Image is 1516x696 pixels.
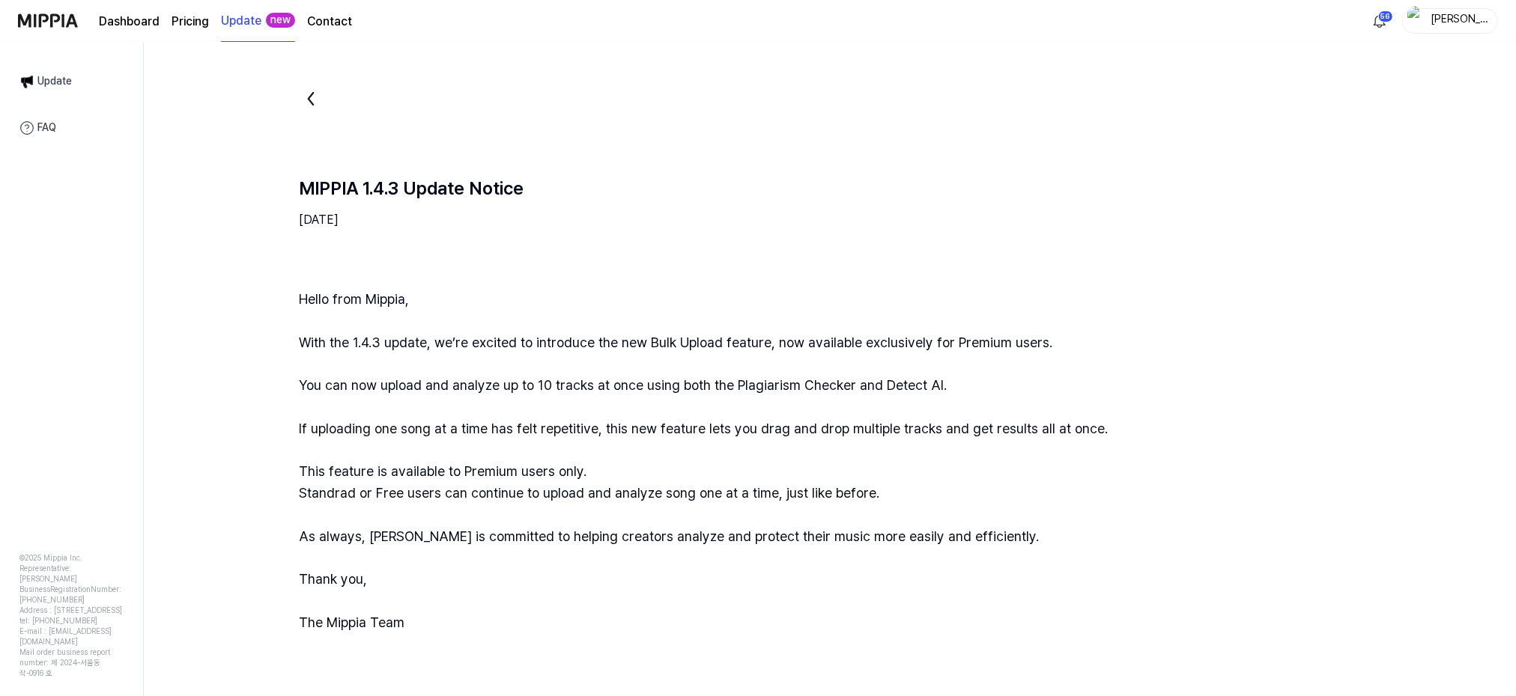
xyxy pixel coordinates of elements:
div: Representative: [PERSON_NAME] [19,563,124,584]
button: profile[PERSON_NAME] [1402,8,1498,34]
div: E-mail : [EMAIL_ADDRESS][DOMAIN_NAME] [19,626,124,647]
a: FAQ [10,112,133,144]
div: MIPPIA 1.4.3 Update Notice [299,178,524,199]
button: Pricing [172,13,209,31]
div: new [266,13,295,28]
div: © 2025 Mippia Inc. [19,552,124,563]
div: tel: [PHONE_NUMBER] [19,615,124,626]
div: Mail order business report number: 제 2024-서울동작-0916 호 [19,647,124,678]
a: Dashboard [99,13,160,31]
div: [PERSON_NAME] [1430,12,1488,28]
a: Contact [307,13,352,31]
img: 알림 [1371,12,1389,30]
a: Update [10,66,133,97]
button: 알림56 [1368,9,1392,33]
img: profile [1407,6,1425,36]
div: [DATE] [299,211,1361,229]
div: 56 [1378,10,1393,22]
div: Address : [STREET_ADDRESS] [19,605,124,615]
div: Hello from Mippia, With the 1.4.3 update, we’re excited to introduce the new Bulk Upload feature,... [299,289,1361,634]
a: Update [221,12,261,30]
div: BusinessRegistrationNumber: [PHONE_NUMBER] [19,584,124,605]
